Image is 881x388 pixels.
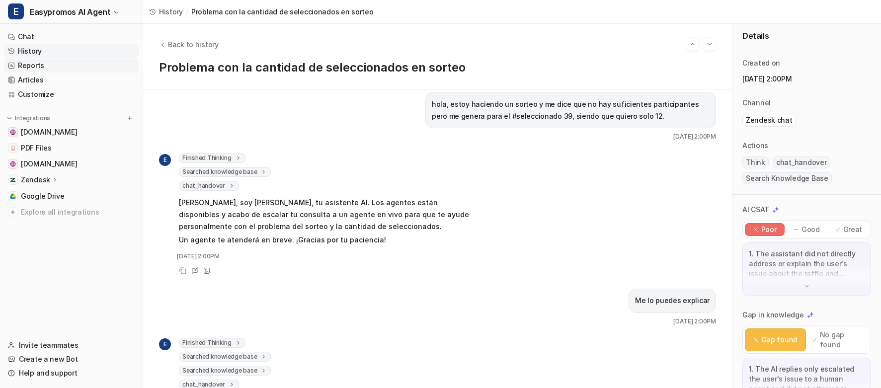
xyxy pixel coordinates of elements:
[673,132,716,141] span: [DATE] 2:00PM
[179,181,239,191] span: chat_handover
[21,204,135,220] span: Explore all integrations
[179,234,470,246] p: Un agente te atenderá en breve. ¡Gracias por tu paciencia!
[8,207,18,217] img: explore all integrations
[761,225,777,234] p: Poor
[635,295,710,307] p: Me lo puedes explicar
[432,98,710,122] p: hola, estoy haciendo un sorteo y me dice que no hay suficientes participantes pero me genera para...
[21,159,77,169] span: [DOMAIN_NAME]
[4,30,139,44] a: Chat
[673,317,716,326] span: [DATE] 2:00PM
[21,175,50,185] p: Zendesk
[4,59,139,73] a: Reports
[732,24,881,48] div: Details
[4,44,139,58] a: History
[4,157,139,171] a: www.easypromosapp.com[DOMAIN_NAME]
[820,330,864,350] p: No gap found
[6,115,13,122] img: expand menu
[843,225,863,234] p: Great
[801,225,820,234] p: Good
[4,338,139,352] a: Invite teammates
[179,167,271,177] span: Searched knowledge base
[179,366,271,376] span: Searched knowledge base
[686,38,699,51] button: Go to previous session
[159,61,716,75] h1: Problema con la cantidad de seleccionados en sorteo
[742,98,771,108] p: Channel
[159,154,171,166] span: E
[742,141,768,151] p: Actions
[168,39,219,50] span: Back to history
[179,352,271,362] span: Searched knowledge base
[4,113,53,123] button: Integrations
[773,156,830,168] span: chat_handover
[179,197,470,233] p: [PERSON_NAME], soy [PERSON_NAME], tu asistente AI. Los agentes están disponibles y acabo de escal...
[746,115,793,125] p: Zendesk chat
[4,366,139,380] a: Help and support
[742,172,832,184] span: Search Knowledge Base
[742,156,769,168] span: Think
[4,141,139,155] a: PDF FilesPDF Files
[742,74,871,84] p: [DATE] 2:00PM
[126,115,133,122] img: menu_add.svg
[742,310,804,320] p: Gap in knowledge
[177,252,220,261] span: [DATE] 2:00PM
[149,6,183,17] a: History
[4,73,139,87] a: Articles
[191,6,374,17] span: Problema con la cantidad de seleccionados en sorteo
[4,189,139,203] a: Google DriveGoogle Drive
[10,177,16,183] img: Zendesk
[30,5,110,19] span: Easypromos AI Agent
[4,125,139,139] a: easypromos-apiref.redoc.ly[DOMAIN_NAME]
[159,39,219,50] button: Back to history
[21,127,77,137] span: [DOMAIN_NAME]
[742,58,780,68] p: Created on
[21,191,65,201] span: Google Drive
[689,40,696,49] img: Previous session
[4,205,139,219] a: Explore all integrations
[706,40,713,49] img: Next session
[15,114,50,122] p: Integrations
[742,205,769,215] p: AI CSAT
[159,338,171,350] span: E
[4,87,139,101] a: Customize
[761,335,798,345] p: Gap found
[4,352,139,366] a: Create a new Bot
[159,6,183,17] span: History
[8,3,24,19] span: E
[803,283,810,290] img: down-arrow
[10,193,16,199] img: Google Drive
[179,338,245,348] span: Finished Thinking
[21,143,51,153] span: PDF Files
[186,6,188,17] span: /
[10,145,16,151] img: PDF Files
[749,249,865,279] p: 1. The assistant did not directly address or explain the user's issue about the raffle and partic...
[10,161,16,167] img: www.easypromosapp.com
[703,38,716,51] button: Go to next session
[179,153,245,163] span: Finished Thinking
[10,129,16,135] img: easypromos-apiref.redoc.ly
